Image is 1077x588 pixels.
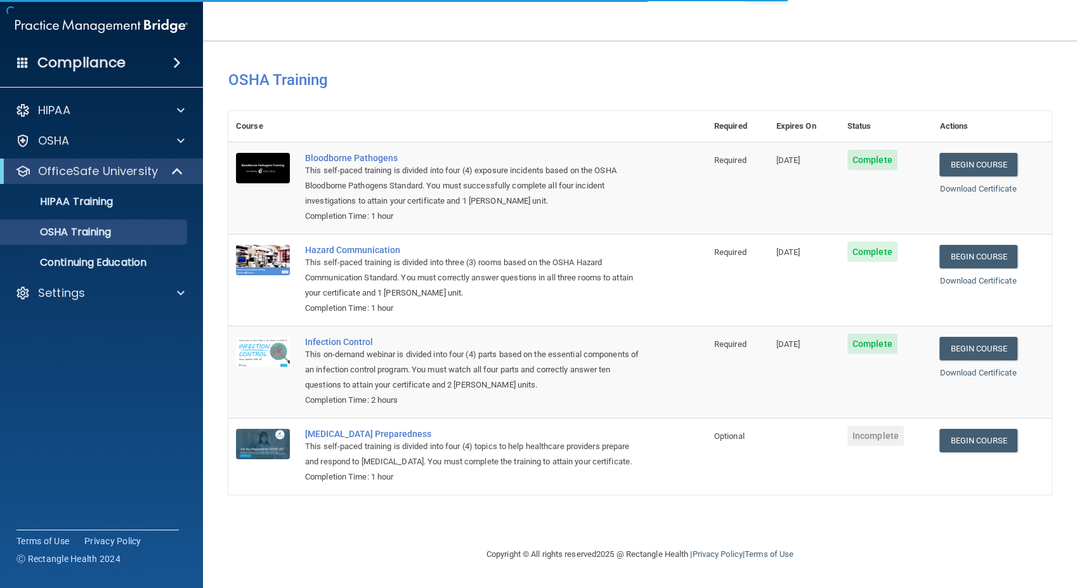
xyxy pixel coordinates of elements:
[769,111,840,142] th: Expires On
[305,347,643,393] div: This on-demand webinar is divided into four (4) parts based on the essential components of an inf...
[745,549,793,559] a: Terms of Use
[38,133,70,148] p: OSHA
[15,164,184,179] a: OfficeSafe University
[305,337,643,347] a: Infection Control
[847,334,897,354] span: Complete
[84,535,141,547] a: Privacy Policy
[305,439,643,469] div: This self-paced training is divided into four (4) topics to help healthcare providers prepare and...
[939,429,1017,452] a: Begin Course
[408,534,871,575] div: Copyright © All rights reserved 2025 @ Rectangle Health | |
[939,337,1017,360] a: Begin Course
[847,150,897,170] span: Complete
[228,71,1052,89] h4: OSHA Training
[932,111,1052,142] th: Actions
[714,431,745,441] span: Optional
[305,245,643,255] a: Hazard Communication
[16,552,121,565] span: Ⓒ Rectangle Health 2024
[15,285,185,301] a: Settings
[776,339,800,349] span: [DATE]
[939,153,1017,176] a: Begin Course
[8,226,111,238] p: OSHA Training
[8,195,113,208] p: HIPAA Training
[38,285,85,301] p: Settings
[939,184,1016,193] a: Download Certificate
[305,301,643,316] div: Completion Time: 1 hour
[939,245,1017,268] a: Begin Course
[305,469,643,485] div: Completion Time: 1 hour
[305,163,643,209] div: This self-paced training is divided into four (4) exposure incidents based on the OSHA Bloodborne...
[15,133,185,148] a: OSHA
[776,155,800,165] span: [DATE]
[847,426,904,446] span: Incomplete
[305,429,643,439] a: [MEDICAL_DATA] Preparedness
[8,256,181,269] p: Continuing Education
[707,111,769,142] th: Required
[305,393,643,408] div: Completion Time: 2 hours
[305,153,643,163] a: Bloodborne Pathogens
[847,242,897,262] span: Complete
[939,276,1016,285] a: Download Certificate
[692,549,742,559] a: Privacy Policy
[840,111,932,142] th: Status
[38,164,158,179] p: OfficeSafe University
[714,247,747,257] span: Required
[714,339,747,349] span: Required
[305,255,643,301] div: This self-paced training is divided into three (3) rooms based on the OSHA Hazard Communication S...
[714,155,747,165] span: Required
[305,209,643,224] div: Completion Time: 1 hour
[15,13,188,39] img: PMB logo
[16,535,69,547] a: Terms of Use
[38,103,70,118] p: HIPAA
[15,103,185,118] a: HIPAA
[37,54,126,72] h4: Compliance
[939,368,1016,377] a: Download Certificate
[776,247,800,257] span: [DATE]
[228,111,297,142] th: Course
